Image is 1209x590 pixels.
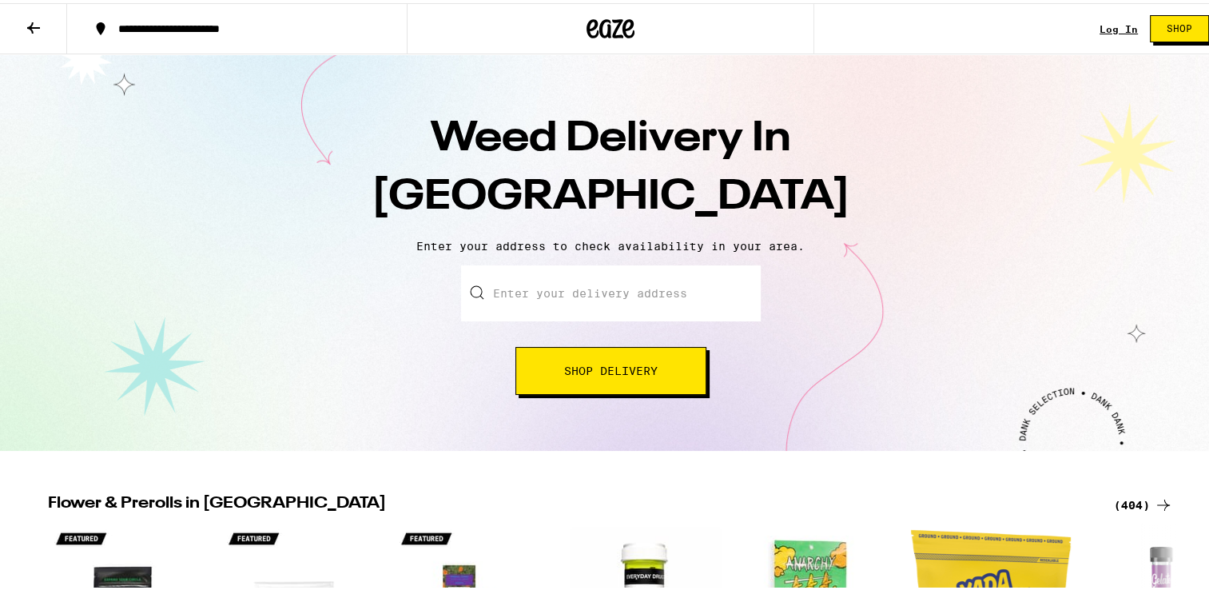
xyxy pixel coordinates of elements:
a: (404) [1114,492,1173,512]
button: Shop [1150,12,1209,39]
button: Shop Delivery [515,344,706,392]
span: Shop Delivery [564,362,658,373]
span: Hi. Need any help? [10,11,115,24]
span: Shop [1167,21,1192,30]
a: Log In [1100,21,1138,31]
input: Enter your delivery address [461,262,761,318]
h2: Flower & Prerolls in [GEOGRAPHIC_DATA] [48,492,1095,512]
p: Enter your address to check availability in your area. [16,237,1205,249]
h1: Weed Delivery In [331,107,890,224]
span: [GEOGRAPHIC_DATA] [372,173,850,215]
